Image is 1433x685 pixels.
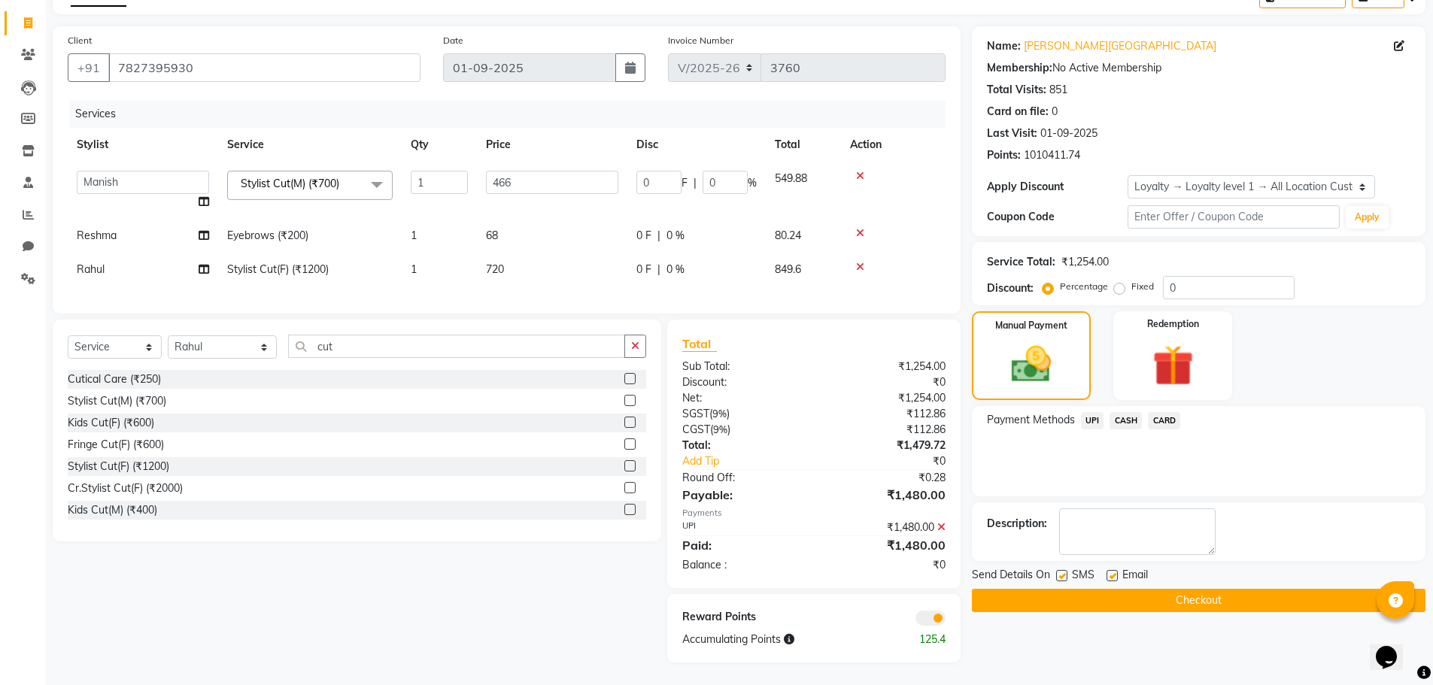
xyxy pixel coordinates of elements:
span: 720 [486,262,504,276]
div: ₹0 [814,374,957,390]
span: % [748,175,757,191]
span: Rahul [77,262,105,276]
div: 1010411.74 [1024,147,1080,163]
label: Date [443,34,463,47]
label: Client [68,34,92,47]
div: 851 [1049,82,1067,98]
span: F [682,175,688,191]
span: UPI [1081,412,1104,429]
span: Email [1122,567,1148,586]
div: Description: [987,516,1047,532]
th: Disc [627,128,766,162]
img: _cash.svg [999,341,1064,387]
div: Stylist Cut(M) (₹700) [68,393,166,409]
div: ₹1,254.00 [814,359,957,374]
a: x [339,177,346,190]
th: Qty [402,128,477,162]
span: Send Details On [972,567,1050,586]
span: Eyebrows (₹200) [227,229,308,242]
a: [PERSON_NAME][GEOGRAPHIC_DATA] [1024,38,1216,54]
div: 01-09-2025 [1040,126,1098,141]
span: CASH [1110,412,1142,429]
div: Kids Cut(F) (₹600) [68,415,154,431]
div: Coupon Code [987,209,1128,225]
th: Action [841,128,946,162]
div: Stylist Cut(F) (₹1200) [68,459,169,474]
div: Service Total: [987,254,1055,270]
div: 0 [1052,104,1058,120]
div: Cr.Stylist Cut(F) (₹2000) [68,480,183,496]
th: Service [218,128,402,162]
div: Card on file: [987,104,1049,120]
span: 9% [713,423,727,435]
span: 1 [411,229,417,242]
label: Percentage [1060,280,1108,293]
div: Apply Discount [987,179,1128,195]
span: 0 % [666,228,685,244]
div: ₹0 [814,557,957,573]
div: Balance : [671,557,814,573]
div: Discount: [987,280,1034,296]
span: Payment Methods [987,412,1075,428]
label: Invoice Number [668,34,733,47]
span: 9% [712,408,727,420]
span: | [657,262,660,277]
span: 80.24 [775,229,801,242]
input: Search or Scan [288,335,625,358]
div: ₹1,480.00 [814,536,957,554]
span: CGST [682,423,710,436]
div: ₹1,254.00 [1061,254,1109,270]
span: Reshma [77,229,117,242]
span: Stylist Cut(F) (₹1200) [227,262,329,276]
img: _gift.svg [1140,340,1207,391]
span: 0 F [636,262,651,277]
div: Accumulating Points [671,632,885,647]
iframe: chat widget [1370,625,1418,670]
div: Last Visit: [987,126,1037,141]
span: Total [682,336,717,352]
span: | [694,175,697,191]
label: Manual Payment [995,319,1067,332]
th: Price [477,128,627,162]
a: Add Tip [671,453,837,469]
span: 549.88 [775,171,807,185]
div: Membership: [987,60,1052,76]
div: Cutical Care (₹250) [68,371,161,387]
span: 0 % [666,262,685,277]
span: CARD [1148,412,1180,429]
th: Stylist [68,128,218,162]
div: Net: [671,390,814,406]
div: ₹1,254.00 [814,390,957,406]
button: Apply [1346,206,1389,229]
div: UPI [671,520,814,535]
div: Name: [987,38,1021,54]
div: ₹0 [838,453,957,469]
button: Checkout [972,589,1425,612]
label: Redemption [1147,317,1199,331]
div: Reward Points [671,609,814,626]
div: 125.4 [885,632,957,647]
div: Kids Cut(M) (₹400) [68,502,157,518]
div: Payable: [671,486,814,504]
span: 0 F [636,228,651,244]
div: ₹112.86 [814,406,957,422]
span: Stylist Cut(M) (₹700) [241,177,339,190]
div: Total: [671,438,814,453]
span: SGST [682,407,709,420]
div: Fringe Cut(F) (₹600) [68,437,164,453]
div: Points: [987,147,1021,163]
div: Services [69,100,957,128]
label: Fixed [1131,280,1154,293]
button: +91 [68,53,110,82]
div: Sub Total: [671,359,814,374]
div: ₹112.86 [814,422,957,438]
div: ₹1,480.00 [814,520,957,535]
input: Enter Offer / Coupon Code [1128,205,1340,229]
div: ( ) [671,406,814,422]
span: 1 [411,262,417,276]
span: 849.6 [775,262,801,276]
div: Total Visits: [987,82,1046,98]
div: Paid: [671,536,814,554]
div: ₹1,480.00 [814,486,957,504]
span: | [657,228,660,244]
